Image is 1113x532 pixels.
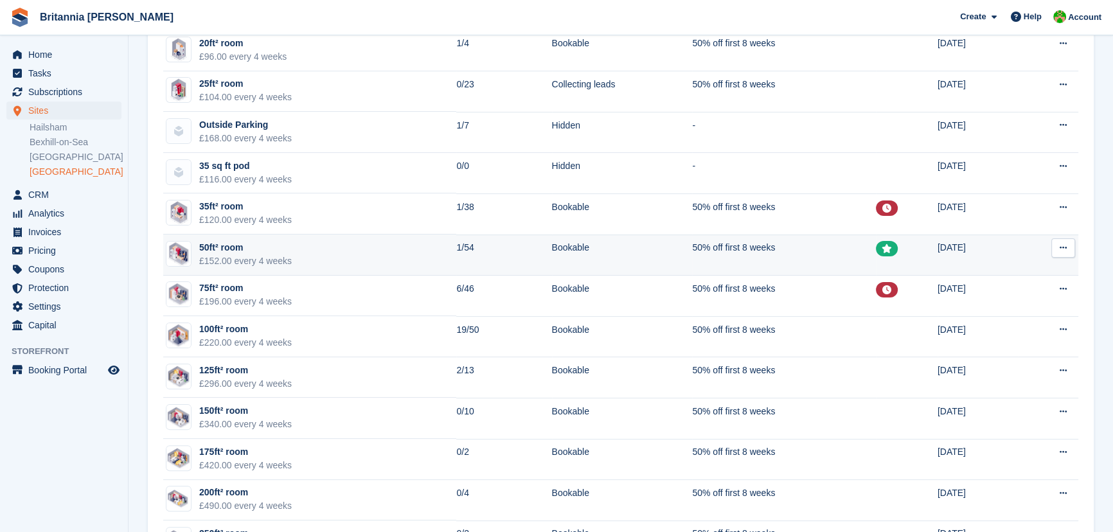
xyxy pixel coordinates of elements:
span: Home [28,46,105,64]
div: £420.00 every 4 weeks [199,459,292,472]
td: Bookable [552,316,693,357]
td: 50% off first 8 weeks [692,276,875,317]
a: [GEOGRAPHIC_DATA] [30,151,121,163]
a: menu [6,260,121,278]
span: Account [1068,11,1101,24]
a: [GEOGRAPHIC_DATA] [30,166,121,178]
span: Analytics [28,204,105,222]
td: 50% off first 8 weeks [692,439,875,480]
img: 100FT.png [166,323,191,347]
td: 50% off first 8 weeks [692,316,875,357]
div: £340.00 every 4 weeks [199,418,292,431]
div: 150ft² room [199,404,292,418]
img: blank-unit-type-icon-ffbac7b88ba66c5e286b0e438baccc4b9c83835d4c34f86887a83fc20ec27e7b.svg [166,160,191,184]
span: Tasks [28,64,105,82]
span: Capital [28,316,105,334]
td: 50% off first 8 weeks [692,480,875,521]
div: £220.00 every 4 weeks [199,336,292,350]
div: 175ft² room [199,445,292,459]
td: Bookable [552,30,693,71]
div: 25ft² room [199,77,292,91]
td: Bookable [552,439,693,480]
td: [DATE] [938,316,1019,357]
td: 50% off first 8 weeks [692,357,875,398]
div: 100ft² room [199,323,292,336]
td: [DATE] [938,193,1019,235]
span: Protection [28,279,105,297]
div: Outside Parking [199,118,292,132]
div: £120.00 every 4 weeks [199,213,292,227]
div: 75ft² room [199,281,292,295]
a: menu [6,223,121,241]
div: 200ft² room [199,486,292,499]
td: [DATE] [938,276,1019,317]
td: 50% off first 8 weeks [692,30,875,71]
img: 125FT.png [166,365,191,388]
a: menu [6,186,121,204]
td: 0/2 [456,439,551,480]
td: 1/7 [456,112,551,153]
a: menu [6,102,121,120]
td: [DATE] [938,71,1019,112]
div: £296.00 every 4 weeks [199,377,292,391]
a: menu [6,361,121,379]
td: 0/10 [456,398,551,439]
td: 0/4 [456,480,551,521]
a: menu [6,316,121,334]
td: [DATE] [938,398,1019,439]
img: 35FT.png [168,200,190,226]
td: 50% off first 8 weeks [692,193,875,235]
td: [DATE] [938,153,1019,194]
div: £152.00 every 4 weeks [199,254,292,268]
a: menu [6,242,121,260]
div: 125ft² room [199,364,292,377]
div: £490.00 every 4 weeks [199,499,292,513]
div: 50ft² room [199,241,292,254]
span: Sites [28,102,105,120]
td: 50% off first 8 weeks [692,235,875,276]
td: Hidden [552,112,693,153]
img: 50FT.png [167,241,191,267]
span: Help [1024,10,1042,23]
td: Bookable [552,480,693,521]
img: 150FT.png [166,406,191,429]
td: [DATE] [938,480,1019,521]
a: menu [6,297,121,315]
td: [DATE] [938,112,1019,153]
img: Wendy Thorp [1053,10,1066,23]
td: Bookable [552,357,693,398]
div: £196.00 every 4 weeks [199,295,292,308]
td: Collecting leads [552,71,693,112]
td: 0/0 [456,153,551,194]
span: Subscriptions [28,83,105,101]
span: Booking Portal [28,361,105,379]
td: - [692,112,875,153]
span: Invoices [28,223,105,241]
td: [DATE] [938,235,1019,276]
div: 35ft² room [199,200,292,213]
span: Coupons [28,260,105,278]
img: 25FT.png [168,77,189,103]
a: menu [6,83,121,101]
a: menu [6,279,121,297]
td: 1/38 [456,193,551,235]
a: Preview store [106,362,121,378]
td: 6/46 [456,276,551,317]
td: 50% off first 8 weeks [692,71,875,112]
div: £168.00 every 4 weeks [199,132,292,145]
td: [DATE] [938,30,1019,71]
td: Hidden [552,153,693,194]
td: 19/50 [456,316,551,357]
a: menu [6,204,121,222]
span: CRM [28,186,105,204]
td: 50% off first 8 weeks [692,398,875,439]
img: 200Ft.png [166,489,191,509]
td: Bookable [552,235,693,276]
td: Bookable [552,398,693,439]
a: menu [6,46,121,64]
img: blank-unit-type-icon-ffbac7b88ba66c5e286b0e438baccc4b9c83835d4c34f86887a83fc20ec27e7b.svg [166,119,191,143]
div: £96.00 every 4 weeks [199,50,287,64]
a: menu [6,64,121,82]
a: Bexhill-on-Sea [30,136,121,148]
td: 0/23 [456,71,551,112]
